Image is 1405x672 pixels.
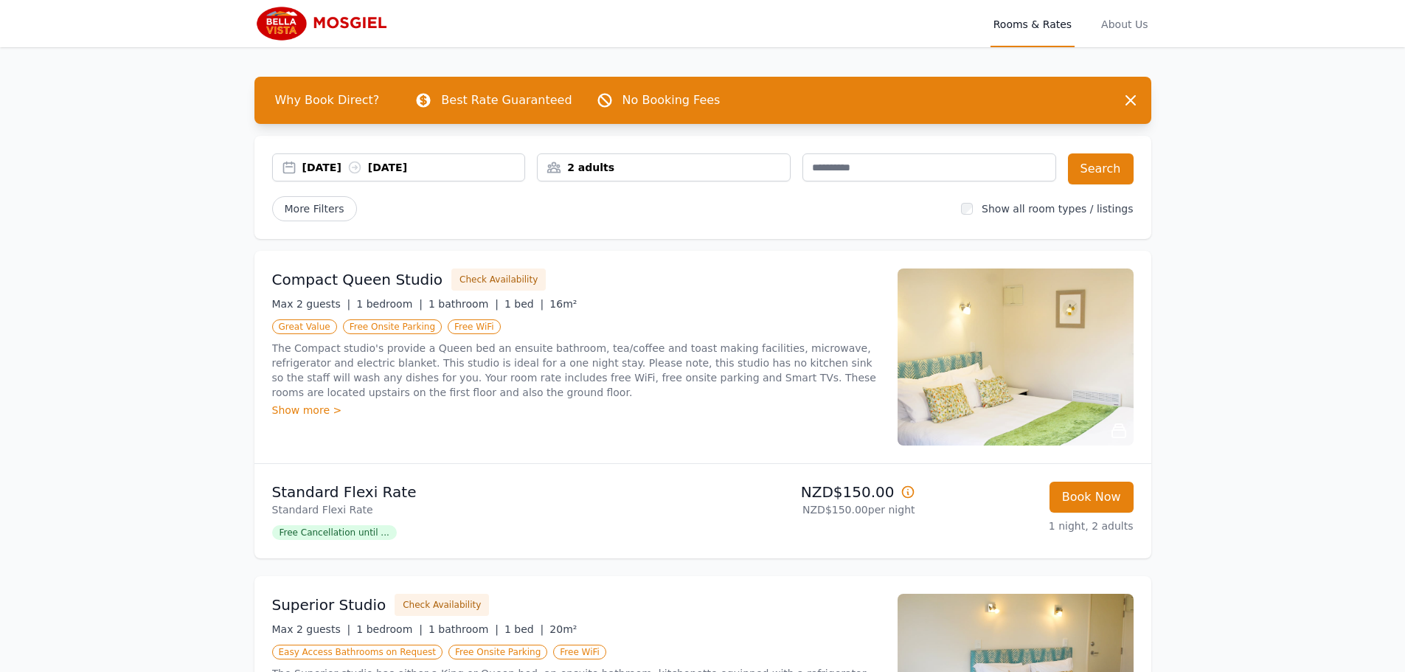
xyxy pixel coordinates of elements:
[429,298,499,310] span: 1 bathroom |
[549,298,577,310] span: 16m²
[254,6,397,41] img: Bella Vista Mosgiel
[356,298,423,310] span: 1 bedroom |
[1068,153,1134,184] button: Search
[263,86,392,115] span: Why Book Direct?
[302,160,525,175] div: [DATE] [DATE]
[272,269,443,290] h3: Compact Queen Studio
[272,525,397,540] span: Free Cancellation until ...
[927,519,1134,533] p: 1 night, 2 adults
[553,645,606,659] span: Free WiFi
[448,319,501,334] span: Free WiFi
[395,594,489,616] button: Check Availability
[982,203,1133,215] label: Show all room types / listings
[272,196,357,221] span: More Filters
[504,298,544,310] span: 1 bed |
[272,595,386,615] h3: Superior Studio
[272,298,351,310] span: Max 2 guests |
[272,482,697,502] p: Standard Flexi Rate
[622,91,721,109] p: No Booking Fees
[441,91,572,109] p: Best Rate Guaranteed
[709,502,915,517] p: NZD$150.00 per night
[272,403,880,418] div: Show more >
[538,160,790,175] div: 2 adults
[451,269,546,291] button: Check Availability
[272,502,697,517] p: Standard Flexi Rate
[504,623,544,635] span: 1 bed |
[343,319,442,334] span: Free Onsite Parking
[272,341,880,400] p: The Compact studio's provide a Queen bed an ensuite bathroom, tea/coffee and toast making facilit...
[429,623,499,635] span: 1 bathroom |
[448,645,547,659] span: Free Onsite Parking
[272,623,351,635] span: Max 2 guests |
[709,482,915,502] p: NZD$150.00
[549,623,577,635] span: 20m²
[272,645,443,659] span: Easy Access Bathrooms on Request
[272,319,337,334] span: Great Value
[356,623,423,635] span: 1 bedroom |
[1050,482,1134,513] button: Book Now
